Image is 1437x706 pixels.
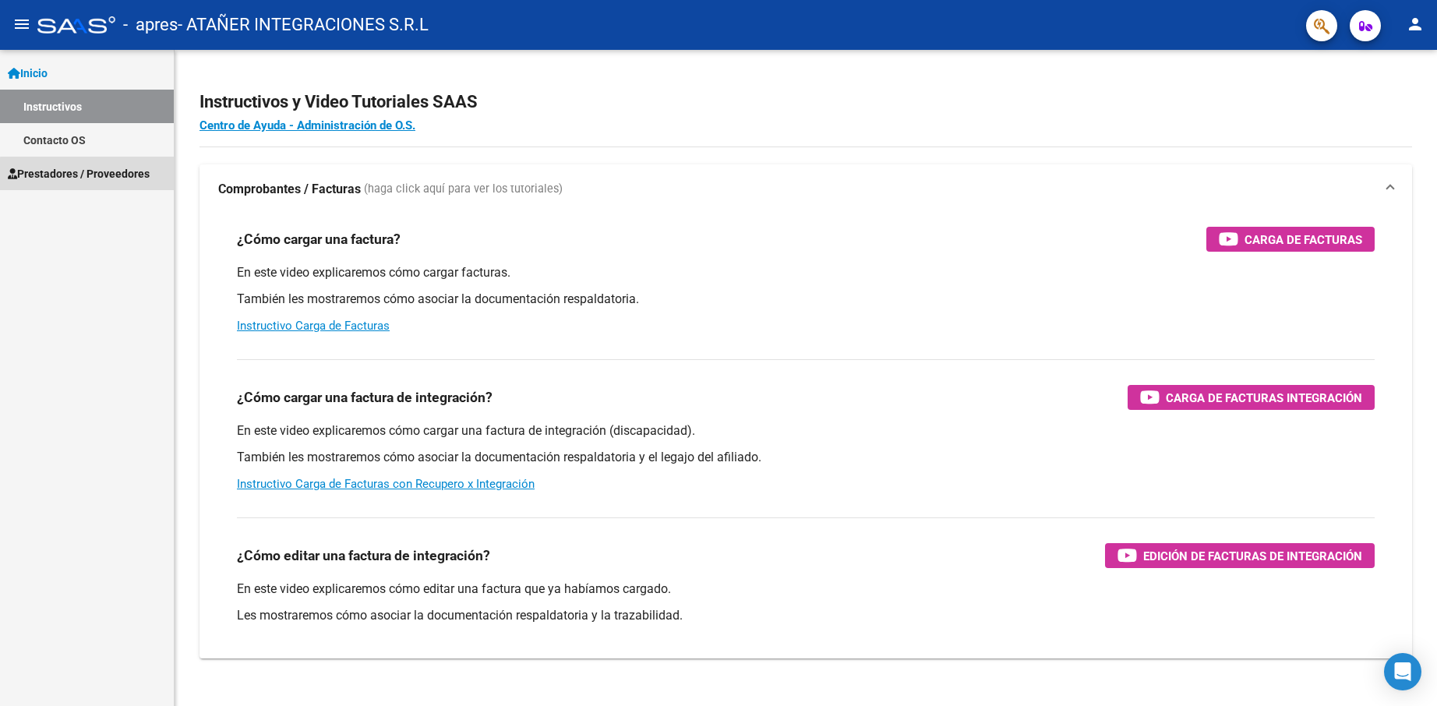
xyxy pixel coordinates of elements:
span: Carga de Facturas Integración [1166,388,1362,408]
p: También les mostraremos cómo asociar la documentación respaldatoria y el legajo del afiliado. [237,449,1375,466]
div: Comprobantes / Facturas (haga click aquí para ver los tutoriales) [199,214,1412,658]
p: También les mostraremos cómo asociar la documentación respaldatoria. [237,291,1375,308]
span: Edición de Facturas de integración [1143,546,1362,566]
p: En este video explicaremos cómo editar una factura que ya habíamos cargado. [237,581,1375,598]
a: Centro de Ayuda - Administración de O.S. [199,118,415,132]
strong: Comprobantes / Facturas [218,181,361,198]
p: En este video explicaremos cómo cargar facturas. [237,264,1375,281]
a: Instructivo Carga de Facturas con Recupero x Integración [237,477,535,491]
button: Edición de Facturas de integración [1105,543,1375,568]
h3: ¿Cómo editar una factura de integración? [237,545,490,567]
h2: Instructivos y Video Tutoriales SAAS [199,87,1412,117]
span: - apres [123,8,178,42]
h3: ¿Cómo cargar una factura? [237,228,401,250]
p: Les mostraremos cómo asociar la documentación respaldatoria y la trazabilidad. [237,607,1375,624]
mat-icon: person [1406,15,1425,34]
span: Carga de Facturas [1245,230,1362,249]
button: Carga de Facturas [1206,227,1375,252]
span: Inicio [8,65,48,82]
mat-icon: menu [12,15,31,34]
button: Carga de Facturas Integración [1128,385,1375,410]
a: Instructivo Carga de Facturas [237,319,390,333]
h3: ¿Cómo cargar una factura de integración? [237,387,493,408]
span: (haga click aquí para ver los tutoriales) [364,181,563,198]
div: Open Intercom Messenger [1384,653,1421,690]
span: Prestadores / Proveedores [8,165,150,182]
mat-expansion-panel-header: Comprobantes / Facturas (haga click aquí para ver los tutoriales) [199,164,1412,214]
span: - ATAÑER INTEGRACIONES S.R.L [178,8,429,42]
p: En este video explicaremos cómo cargar una factura de integración (discapacidad). [237,422,1375,439]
